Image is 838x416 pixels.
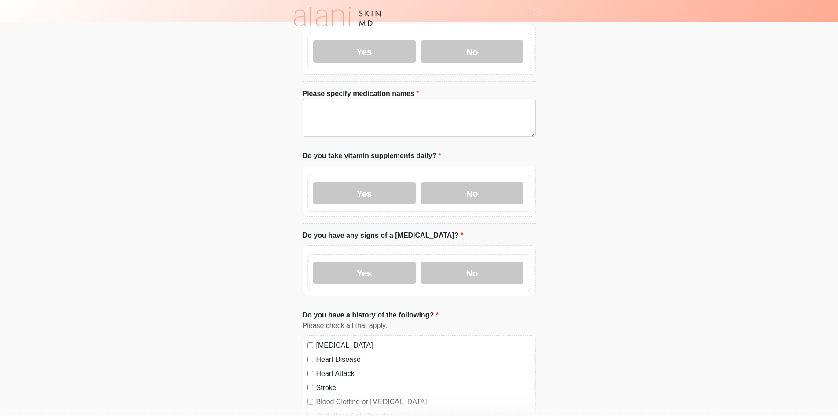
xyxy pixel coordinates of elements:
label: No [421,262,523,284]
label: Heart Disease [316,354,531,365]
label: Blood Clotting or [MEDICAL_DATA] [316,397,531,407]
label: No [421,40,523,63]
img: Alani Skin MD Logo [294,7,381,26]
label: [MEDICAL_DATA] [316,340,531,351]
label: Yes [313,40,416,63]
input: Heart Attack [307,371,313,376]
label: Heart Attack [316,368,531,379]
label: Please specify medication names [303,88,419,99]
label: Yes [313,262,416,284]
label: Do you have any signs of a [MEDICAL_DATA]? [303,230,464,241]
input: Stroke [307,385,313,390]
input: Blood Clotting or [MEDICAL_DATA] [307,399,313,405]
label: Stroke [316,383,531,393]
label: No [421,182,523,204]
input: Heart Disease [307,357,313,362]
input: [MEDICAL_DATA] [307,342,313,348]
label: Do you have a history of the following? [303,310,439,320]
label: Do you take vitamin supplements daily? [303,151,442,161]
div: Please check all that apply. [303,320,536,331]
label: Yes [313,182,416,204]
